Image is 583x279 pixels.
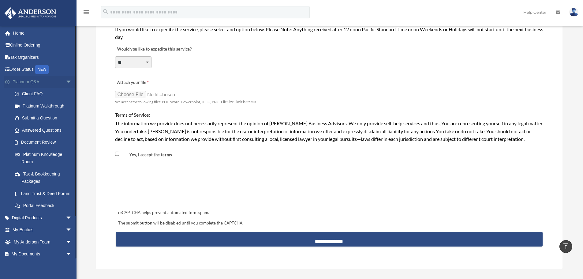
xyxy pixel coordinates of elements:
[66,76,78,88] span: arrow_drop_down
[562,243,570,250] i: vertical_align_top
[9,148,81,168] a: Platinum Knowledge Room
[115,111,543,118] h4: Terms of Service:
[115,78,176,87] label: Attach your file
[4,27,81,39] a: Home
[66,212,78,224] span: arrow_drop_down
[115,100,257,104] span: We accept the following files: PDF, Word, Powerpoint, JPEG, PNG. File Size Limit is 25MB.
[4,224,81,236] a: My Entitiesarrow_drop_down
[9,187,81,200] a: Land Trust & Deed Forum
[9,168,81,187] a: Tax & Bookkeeping Packages
[102,8,109,15] i: search
[3,7,58,19] img: Anderson Advisors Platinum Portal
[116,220,543,227] div: The submit button will be disabled until you complete the CAPTCHA.
[9,136,78,149] a: Document Review
[120,152,175,158] label: Yes, I accept the terms
[4,236,81,248] a: My Anderson Teamarrow_drop_down
[569,8,578,17] img: User Pic
[115,25,543,41] div: If you would like to expedite the service, please select and option below. Please Note: Anything ...
[9,100,81,112] a: Platinum Walkthrough
[4,76,81,88] a: Platinum Q&Aarrow_drop_down
[116,209,543,217] div: reCAPTCHA helps prevent automated form spam.
[4,39,81,51] a: Online Ordering
[66,224,78,236] span: arrow_drop_down
[4,51,81,63] a: Tax Organizers
[35,65,49,74] div: NEW
[9,200,81,212] a: Portal Feedback
[559,240,572,253] a: vertical_align_top
[9,88,81,100] a: Client FAQ
[4,248,81,260] a: My Documentsarrow_drop_down
[116,173,209,197] iframe: reCAPTCHA
[66,236,78,248] span: arrow_drop_down
[4,212,81,224] a: Digital Productsarrow_drop_down
[4,63,81,76] a: Order StatusNEW
[9,124,81,136] a: Answered Questions
[83,11,90,16] a: menu
[115,119,543,143] div: The information we provide does not necessarily represent the opinion of [PERSON_NAME] Business A...
[66,248,78,261] span: arrow_drop_down
[115,45,193,54] label: Would you like to expedite this service?
[83,9,90,16] i: menu
[9,112,81,124] a: Submit a Question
